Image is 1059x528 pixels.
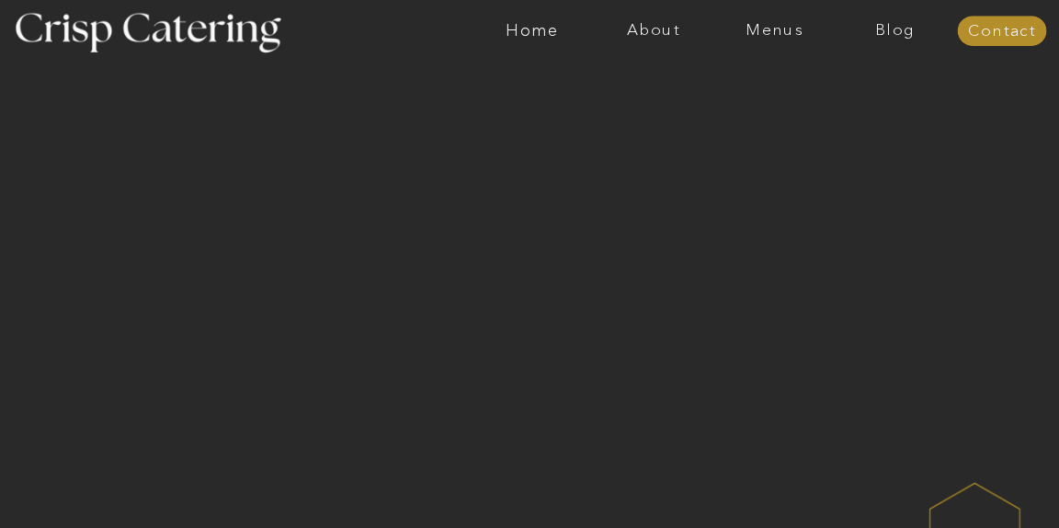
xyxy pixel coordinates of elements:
[958,23,1047,40] a: Contact
[835,22,956,40] a: Blog
[593,22,714,40] a: About
[714,22,836,40] a: Menus
[473,22,594,40] a: Home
